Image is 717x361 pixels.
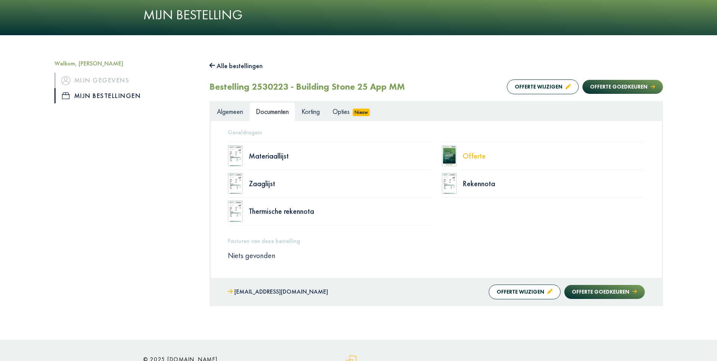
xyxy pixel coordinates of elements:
[222,251,650,260] div: Niets gevonden
[442,145,457,166] img: doc
[249,180,431,187] div: Zaaglijst
[228,237,645,244] h5: Facturen van deze bestelling
[209,60,263,72] button: Alle bestellingen
[507,79,579,94] button: Offerte wijzigen
[228,145,243,166] img: doc
[353,109,370,116] span: Nieuw
[61,76,70,85] img: icon
[256,107,289,116] span: Documenten
[249,152,431,160] div: Materiaallijst
[143,7,574,23] h1: Mijn bestelling
[217,107,243,116] span: Algemeen
[62,92,70,99] img: icon
[463,152,645,160] div: Offerte
[582,80,663,94] button: Offerte goedkeuren
[54,73,198,88] a: iconMijn gegevens
[228,129,645,136] h5: Geveldragers
[228,286,328,297] a: [EMAIL_ADDRESS][DOMAIN_NAME]
[228,173,243,194] img: doc
[442,173,457,194] img: doc
[302,107,320,116] span: Korting
[564,285,644,299] button: Offerte goedkeuren
[249,207,431,215] div: Thermische rekennota
[463,180,645,187] div: Rekennota
[211,102,662,121] ul: Tabs
[54,60,198,67] h5: Welkom, [PERSON_NAME]
[333,107,350,116] span: Opties
[54,88,198,103] a: iconMijn bestellingen
[209,81,405,92] h2: Bestelling 2530223 - Building Stone 25 App MM
[228,201,243,222] img: doc
[489,285,561,299] button: Offerte wijzigen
